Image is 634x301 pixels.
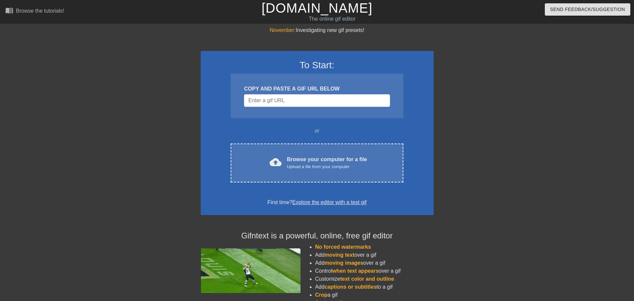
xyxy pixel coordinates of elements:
[292,199,366,205] a: Explore the editor with a test gif
[324,284,376,290] span: captions or subtitles
[550,5,625,14] span: Send Feedback/Suggestion
[209,60,425,71] h3: To Start:
[315,292,327,298] span: Crop
[315,275,434,283] li: Customize
[218,127,416,135] div: or
[5,6,64,17] a: Browse the tutorials!
[270,27,296,33] span: November:
[244,85,390,93] div: COPY AND PASTE A GIF URL BELOW
[201,231,434,241] h4: Gifntext is a powerful, online, free gif editor
[315,283,434,291] li: Add to a gif
[215,15,450,23] div: The online gif editor
[287,163,367,170] div: Upload a file from your computer
[5,6,13,14] span: menu_book
[270,156,282,168] span: cloud_upload
[324,252,354,258] span: moving text
[262,1,372,15] a: [DOMAIN_NAME]
[287,155,367,170] div: Browse your computer for a file
[201,26,434,34] div: Investigating new gif presets!
[315,267,434,275] li: Control over a gif
[16,8,64,14] div: Browse the tutorials!
[315,291,434,299] li: a gif
[324,260,363,266] span: moving images
[209,198,425,206] div: First time?
[340,276,394,282] span: text color and outline
[244,94,390,107] input: Username
[545,3,630,16] button: Send Feedback/Suggestion
[315,244,371,250] span: No forced watermarks
[332,268,379,274] span: when text appears
[315,259,434,267] li: Add over a gif
[201,248,301,293] img: football_small.gif
[315,251,434,259] li: Add over a gif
